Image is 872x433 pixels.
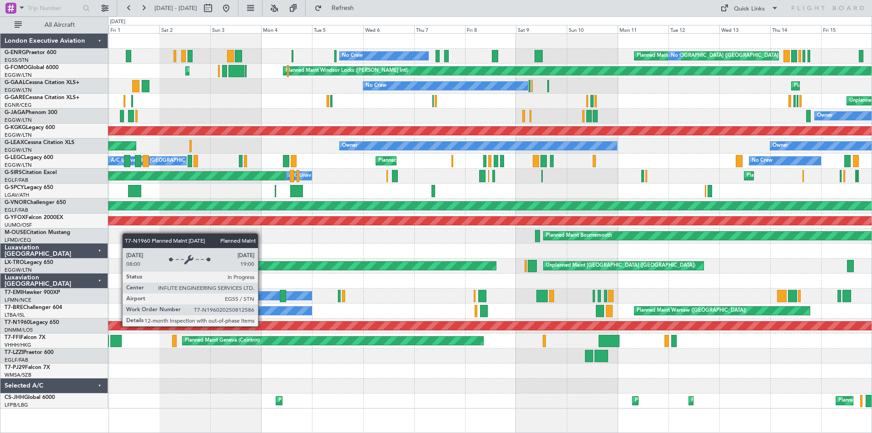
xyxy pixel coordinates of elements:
[5,102,32,109] a: EGNR/CEG
[5,320,59,325] a: T7-N1960Legacy 650
[145,289,183,303] div: A/C Unavailable
[5,155,53,160] a: G-LEGCLegacy 600
[342,49,363,63] div: No Crew
[5,192,29,199] a: LGAV/ATH
[5,335,20,340] span: T7-FFI
[671,49,692,63] div: No Crew
[159,25,210,33] div: Sat 2
[5,357,28,363] a: EGLF/FAB
[5,320,30,325] span: T7-N1960
[716,1,783,15] button: Quick Links
[5,57,29,64] a: EGSS/STN
[516,25,567,33] div: Sat 9
[286,64,408,78] div: Planned Maint Windsor Locks ([PERSON_NAME] Intl)
[310,1,365,15] button: Refresh
[719,25,770,33] div: Wed 13
[5,215,63,220] a: G-YFOXFalcon 2000EX
[5,65,59,70] a: G-FOMOGlobal 6000
[5,110,25,115] span: G-JAGA
[752,154,773,168] div: No Crew
[773,139,788,153] div: Owner
[210,25,261,33] div: Sun 3
[5,290,22,295] span: T7-EMI
[5,230,70,235] a: M-OUSECitation Mustang
[145,304,183,318] div: A/C Unavailable
[5,170,57,175] a: G-SIRSCitation Excel
[5,117,32,124] a: EGGW/LTN
[5,162,32,169] a: EGGW/LTN
[5,110,57,115] a: G-JAGAPhenom 300
[5,335,45,340] a: T7-FFIFalcon 7X
[188,64,275,78] div: Planned Maint [GEOGRAPHIC_DATA]
[5,140,74,145] a: G-LEAXCessna Citation XLS
[5,222,32,229] a: UUMO/OSF
[5,215,25,220] span: G-YFOX
[5,185,24,190] span: G-SPCY
[5,260,24,265] span: LX-TRO
[5,327,33,333] a: DNMM/LOS
[637,304,746,318] div: Planned Maint Warsaw ([GEOGRAPHIC_DATA])
[5,312,25,319] a: LTBA/ISL
[5,140,24,145] span: G-LEAX
[28,1,80,15] input: Trip Number
[363,25,414,33] div: Wed 6
[5,267,32,274] a: EGGW/LTN
[5,80,25,85] span: G-GAAL
[5,200,66,205] a: G-VNORChallenger 650
[5,395,55,400] a: CS-JHHGlobal 6000
[734,5,765,14] div: Quick Links
[5,260,53,265] a: LX-TROLegacy 650
[546,229,612,243] div: Planned Maint Bournemouth
[24,22,96,28] span: All Aircraft
[637,49,780,63] div: Planned Maint [GEOGRAPHIC_DATA] ([GEOGRAPHIC_DATA])
[5,342,31,348] a: VHHH/HKG
[5,87,32,94] a: EGGW/LTN
[5,207,28,214] a: EGLF/FAB
[5,132,32,139] a: EGGW/LTN
[5,237,31,244] a: LFMD/CEQ
[691,394,834,408] div: Planned Maint [GEOGRAPHIC_DATA] ([GEOGRAPHIC_DATA])
[213,259,246,273] div: Planned Maint
[5,290,60,295] a: T7-EMIHawker 900XP
[289,169,327,183] div: A/C Unavailable
[5,185,53,190] a: G-SPCYLegacy 650
[821,25,872,33] div: Fri 15
[278,394,421,408] div: Planned Maint [GEOGRAPHIC_DATA] ([GEOGRAPHIC_DATA])
[5,125,55,130] a: G-KGKGLegacy 600
[110,18,125,26] div: [DATE]
[669,25,719,33] div: Tue 12
[817,109,832,123] div: Owner
[5,365,50,370] a: T7-PJ29Falcon 7X
[261,25,312,33] div: Mon 4
[465,25,516,33] div: Fri 8
[5,395,24,400] span: CS-JHH
[10,18,99,32] button: All Aircraft
[5,125,26,130] span: G-KGKG
[770,25,821,33] div: Thu 14
[5,297,31,304] a: LFMN/NCE
[324,5,362,11] span: Refresh
[154,4,197,12] span: [DATE] - [DATE]
[546,259,695,273] div: Unplanned Maint [GEOGRAPHIC_DATA] ([GEOGRAPHIC_DATA])
[5,350,54,355] a: T7-LZZIPraetor 600
[5,372,31,378] a: WMSA/SZB
[635,394,778,408] div: Planned Maint [GEOGRAPHIC_DATA] ([GEOGRAPHIC_DATA])
[5,50,56,55] a: G-ENRGPraetor 600
[794,79,827,93] div: Planned Maint
[5,95,25,100] span: G-GARE
[312,25,363,33] div: Tue 5
[567,25,618,33] div: Sun 10
[5,72,32,79] a: EGGW/LTN
[5,230,26,235] span: M-OUSE
[5,170,22,175] span: G-SIRS
[5,177,28,184] a: EGLF/FAB
[5,402,28,408] a: LFPB/LBG
[5,200,27,205] span: G-VNOR
[414,25,465,33] div: Thu 7
[5,80,79,85] a: G-GAALCessna Citation XLS+
[111,154,258,168] div: A/C Unavailable [GEOGRAPHIC_DATA] ([GEOGRAPHIC_DATA])
[618,25,669,33] div: Mon 11
[5,95,79,100] a: G-GARECessna Citation XLS+
[342,139,357,153] div: Owner
[378,154,521,168] div: Planned Maint [GEOGRAPHIC_DATA] ([GEOGRAPHIC_DATA])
